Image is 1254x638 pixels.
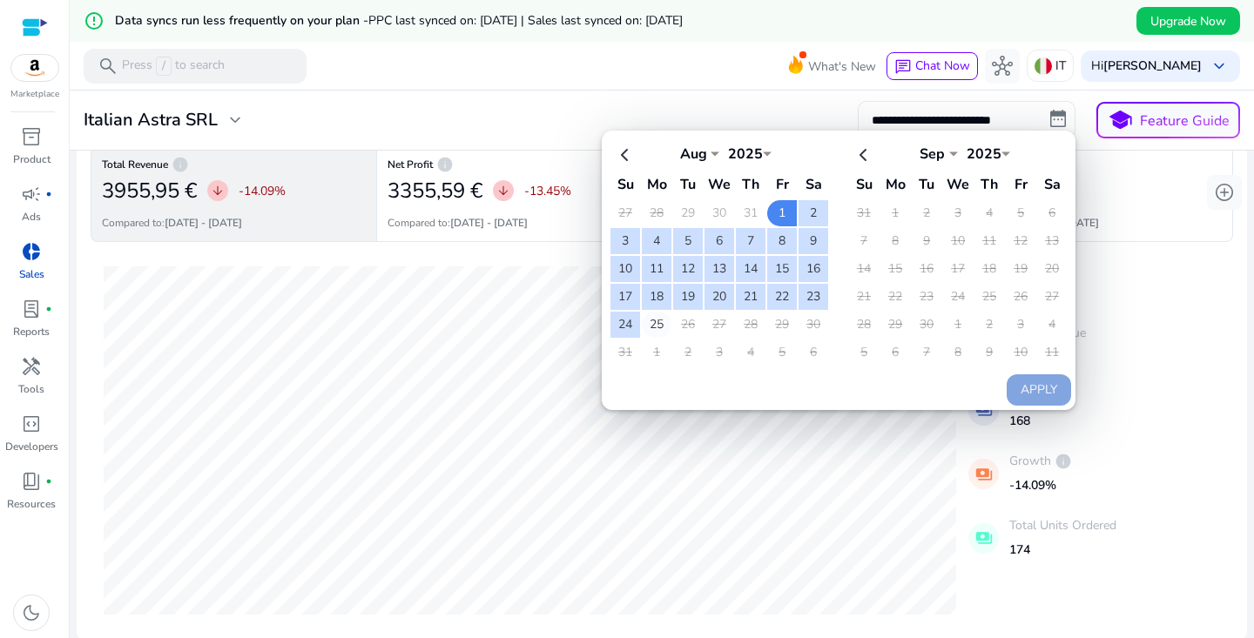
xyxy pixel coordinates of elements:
[1209,56,1230,77] span: keyboard_arrow_down
[1136,7,1240,35] button: Upgrade Now
[388,215,528,231] p: Compared to:
[968,395,999,426] mat-icon: payments
[21,356,42,377] span: handyman
[239,182,286,200] p: -14.09%
[21,241,42,262] span: donut_small
[102,163,366,166] h6: Total Revenue
[98,56,118,77] span: search
[906,144,958,164] div: Sep
[992,56,1013,77] span: hub
[21,126,42,147] span: inventory_2
[1207,175,1242,210] button: add_circle
[156,57,172,76] span: /
[388,163,651,166] h6: Net Profit
[887,52,978,80] button: chatChat Now
[368,12,683,29] span: PPC last synced on: [DATE] | Sales last synced on: [DATE]
[1108,108,1133,133] span: school
[84,10,104,31] mat-icon: error_outline
[18,381,44,397] p: Tools
[11,55,58,81] img: amazon.svg
[667,144,719,164] div: Aug
[1091,60,1202,72] p: Hi
[1096,102,1240,138] button: schoolFeature Guide
[1055,50,1066,81] p: IT
[21,471,42,492] span: book_4
[172,156,189,173] span: info
[1009,476,1072,494] p: -14.09%
[102,215,242,231] p: Compared to:
[1007,374,1071,406] button: Apply
[1009,452,1072,470] p: Growth
[84,110,218,131] h3: Italian Astra SRL
[808,51,876,82] span: What's New
[13,151,51,167] p: Product
[1009,541,1116,559] p: 174
[1214,182,1235,203] span: add_circle
[45,306,52,312] span: fiber_manual_record
[21,184,42,205] span: campaign
[122,57,225,76] p: Press to search
[21,299,42,319] span: lab_profile
[21,413,42,434] span: code_blocks
[225,110,246,131] span: expand_more
[1103,57,1202,74] b: [PERSON_NAME]
[958,144,1010,164] div: 2025
[915,57,970,74] span: Chat Now
[719,144,772,164] div: 2025
[45,478,52,485] span: fiber_manual_record
[115,14,683,29] h5: Data syncs run less frequently on your plan -
[985,49,1020,84] button: hub
[1009,412,1047,430] p: 168
[7,496,56,512] p: Resources
[5,439,58,454] p: Developers
[959,163,1222,166] h6: Ad Spend
[102,178,197,204] h2: 3955,95 €
[22,209,41,225] p: Ads
[436,156,454,173] span: info
[19,266,44,282] p: Sales
[968,523,999,554] mat-icon: payments
[45,191,52,198] span: fiber_manual_record
[524,182,571,200] p: -13.45%
[1140,111,1230,131] p: Feature Guide
[165,216,242,230] b: [DATE] - [DATE]
[496,184,510,198] span: arrow_downward
[894,58,912,76] span: chat
[21,602,42,623] span: dark_mode
[1009,516,1116,534] p: Total Units Ordered
[13,324,50,339] p: Reports
[1150,12,1226,30] span: Upgrade Now
[388,178,482,204] h2: 3355,59 €
[1035,57,1052,75] img: it.svg
[450,216,528,230] b: [DATE] - [DATE]
[10,88,59,101] p: Marketplace
[968,459,999,489] mat-icon: payments
[211,184,225,198] span: arrow_downward
[1055,453,1072,470] span: info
